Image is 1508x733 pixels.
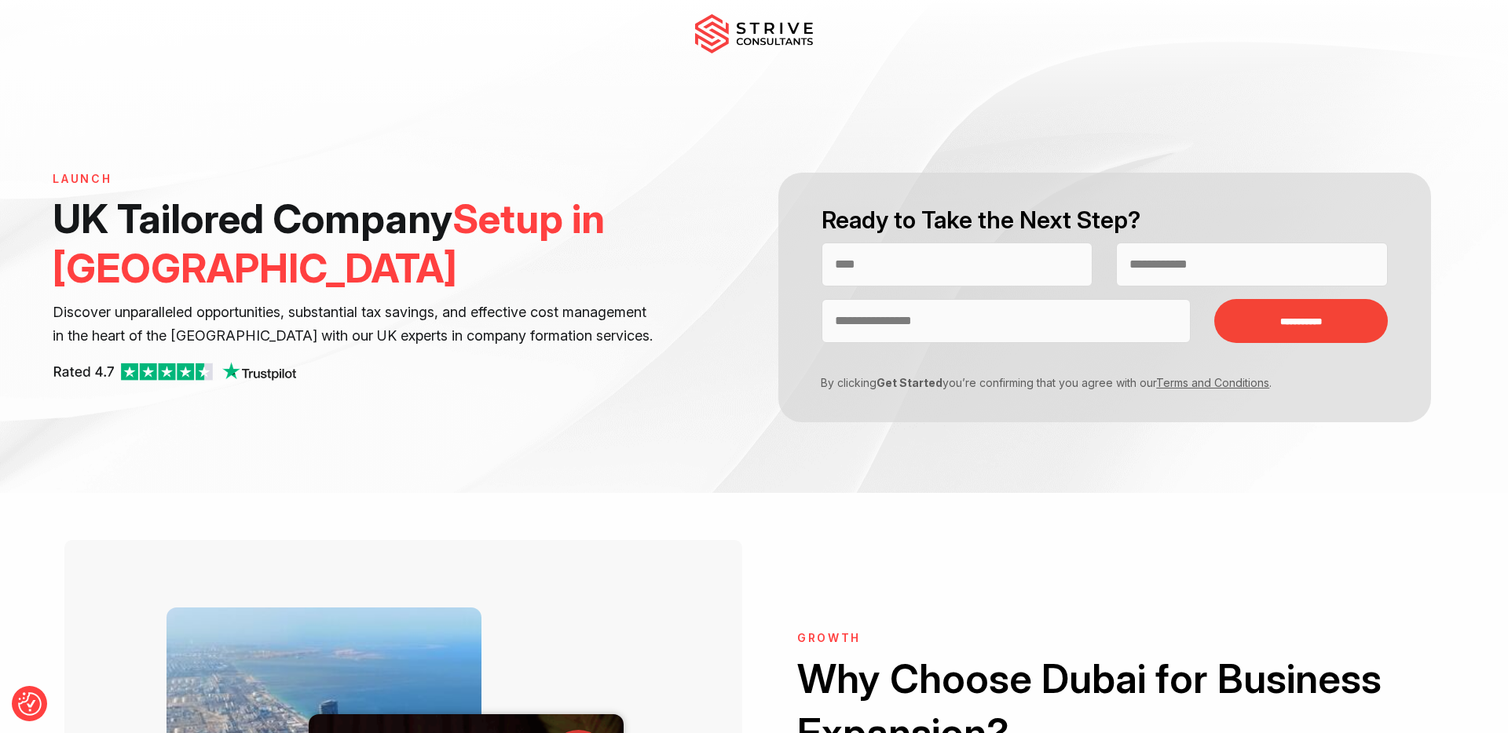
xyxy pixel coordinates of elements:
p: By clicking you’re confirming that you agree with our . [810,374,1375,391]
p: Discover unparalleled opportunities, substantial tax savings, and effective cost management in th... [53,301,656,348]
strong: Get Started [877,376,942,389]
img: Revisit consent button [18,692,42,716]
h6: LAUNCH [53,173,656,186]
button: Consent Preferences [18,692,42,716]
a: Terms and Conditions [1156,376,1269,389]
form: Contact form [754,173,1455,422]
h1: UK Tailored Company [53,194,656,293]
h2: Ready to Take the Next Step? [822,204,1387,236]
h6: GROWTH [797,632,1412,645]
img: main-logo.svg [695,14,813,53]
